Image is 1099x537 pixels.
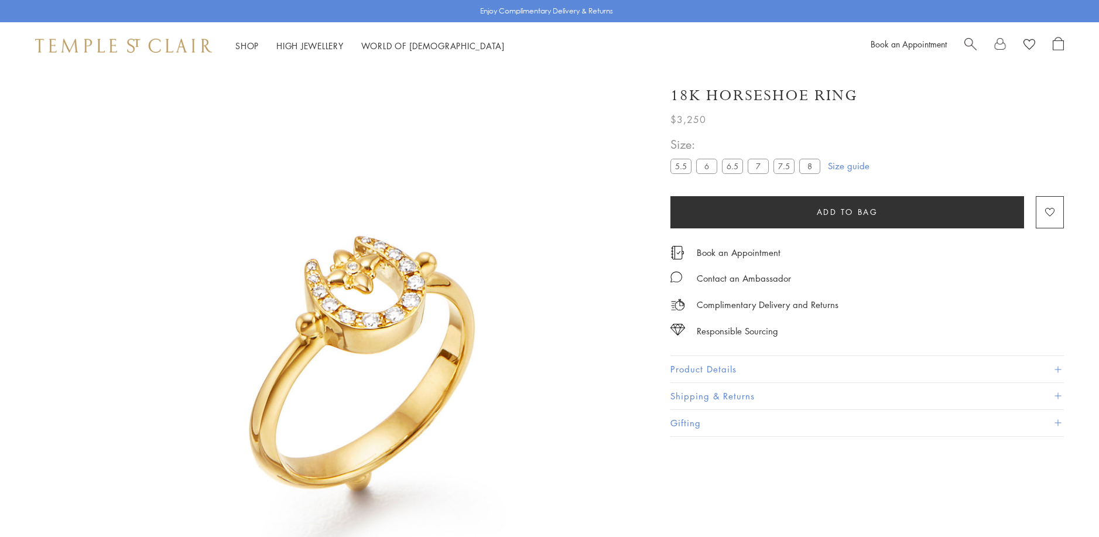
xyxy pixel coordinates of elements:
button: Gifting [670,410,1064,436]
div: Responsible Sourcing [697,324,778,338]
h1: 18K Horseshoe Ring [670,85,858,106]
p: Enjoy Complimentary Delivery & Returns [480,5,613,17]
a: Open Shopping Bag [1053,37,1064,54]
label: 6.5 [722,159,743,173]
a: World of [DEMOGRAPHIC_DATA]World of [DEMOGRAPHIC_DATA] [361,40,505,52]
img: icon_appointment.svg [670,246,684,259]
span: Add to bag [817,206,878,218]
a: Search [964,37,977,54]
span: $3,250 [670,112,706,127]
img: Temple St. Clair [35,39,212,53]
a: Book an Appointment [697,246,780,259]
button: Product Details [670,356,1064,382]
nav: Main navigation [235,39,505,53]
button: Add to bag [670,196,1024,228]
a: High JewelleryHigh Jewellery [276,40,344,52]
label: 7 [748,159,769,173]
label: 6 [696,159,717,173]
a: View Wishlist [1023,37,1035,54]
span: Size: [670,135,825,154]
div: Contact an Ambassador [697,271,791,286]
label: 7.5 [773,159,795,173]
label: 8 [799,159,820,173]
a: Book an Appointment [871,38,947,50]
button: Shipping & Returns [670,383,1064,409]
img: MessageIcon-01_2.svg [670,271,682,283]
iframe: Gorgias live chat messenger [1040,482,1087,525]
a: Size guide [828,160,869,172]
p: Complimentary Delivery and Returns [697,297,838,312]
a: ShopShop [235,40,259,52]
img: icon_sourcing.svg [670,324,685,336]
img: icon_delivery.svg [670,297,685,312]
label: 5.5 [670,159,691,173]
